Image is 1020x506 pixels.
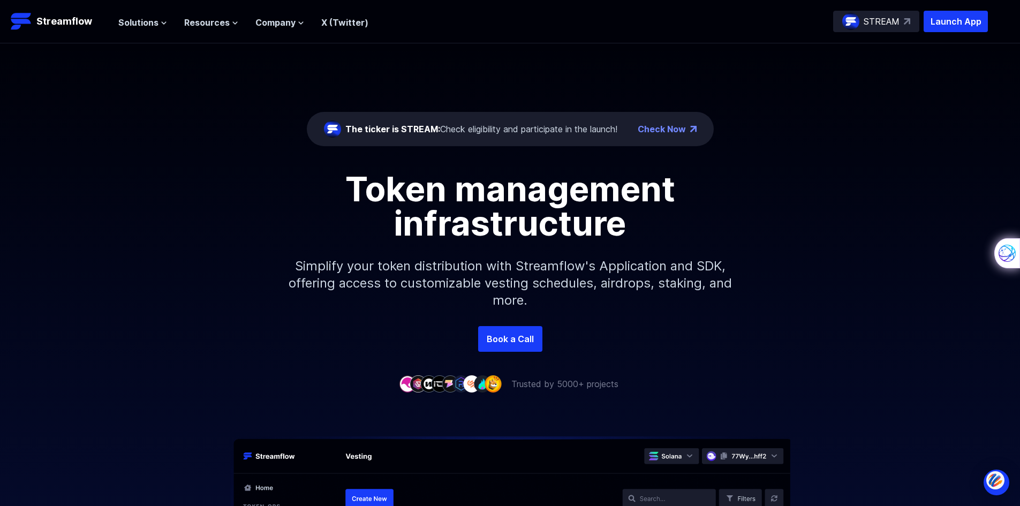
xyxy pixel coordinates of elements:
[280,240,741,326] p: Simplify your token distribution with Streamflow's Application and SDK, offering access to custom...
[184,16,238,29] button: Resources
[321,17,368,28] a: X (Twitter)
[833,11,919,32] a: STREAM
[420,375,437,392] img: company-3
[345,124,440,134] span: The ticker is STREAM:
[410,375,427,392] img: company-2
[184,16,230,29] span: Resources
[11,11,32,32] img: Streamflow Logo
[11,11,108,32] a: Streamflow
[36,14,92,29] p: Streamflow
[118,16,158,29] span: Solutions
[984,470,1009,495] div: Open Intercom Messenger
[255,16,296,29] span: Company
[431,375,448,392] img: company-4
[986,470,1004,490] img: svg+xml;base64,PHN2ZyB3aWR0aD0iNDQiIGhlaWdodD0iNDQiIHZpZXdCb3g9IjAgMCA0NCA0NCIgZmlsbD0ibm9uZSIgeG...
[485,375,502,392] img: company-9
[474,375,491,392] img: company-8
[638,123,686,135] a: Check Now
[463,375,480,392] img: company-7
[904,18,910,25] img: top-right-arrow.svg
[690,126,697,132] img: top-right-arrow.png
[452,375,470,392] img: company-6
[924,11,988,32] button: Launch App
[345,123,617,135] div: Check eligibility and participate in the launch!
[511,377,618,390] p: Trusted by 5000+ projects
[399,375,416,392] img: company-1
[842,13,859,30] img: streamflow-logo-circle.png
[442,375,459,392] img: company-5
[864,15,900,28] p: STREAM
[255,16,304,29] button: Company
[118,16,167,29] button: Solutions
[478,326,542,352] a: Book a Call
[269,172,751,240] h1: Token management infrastructure
[324,120,341,138] img: streamflow-logo-circle.png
